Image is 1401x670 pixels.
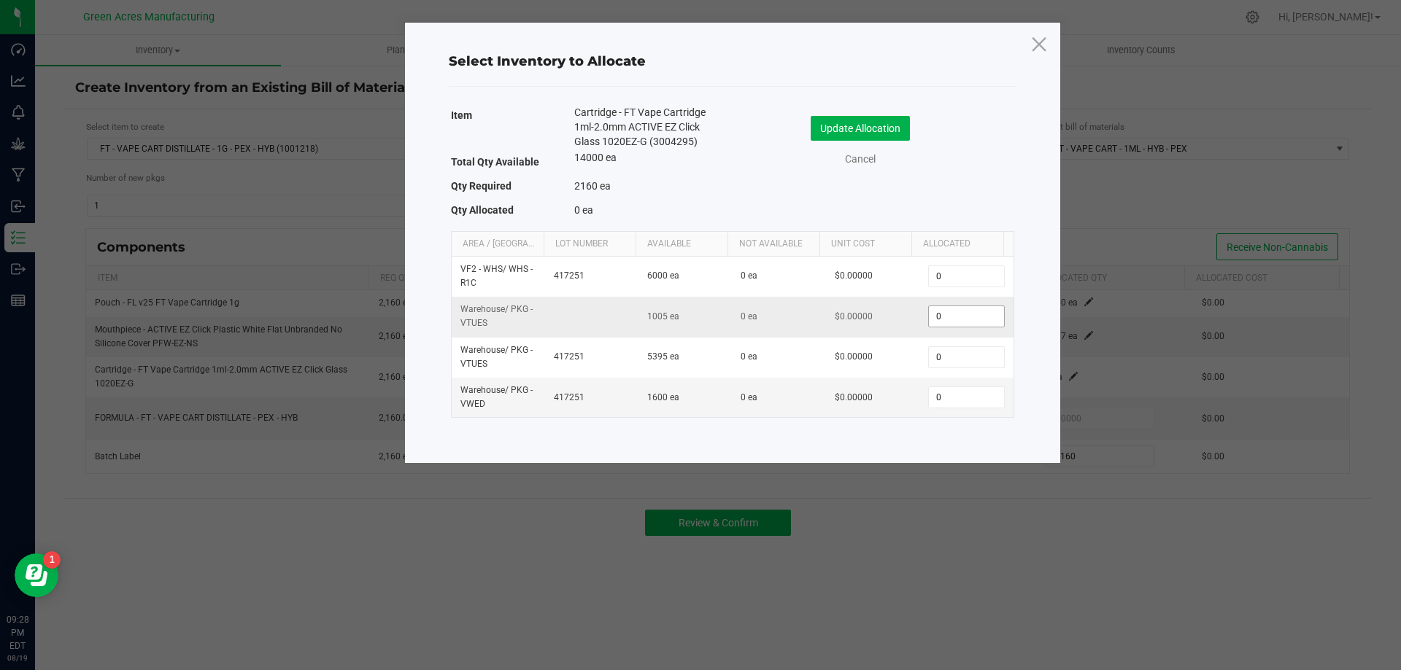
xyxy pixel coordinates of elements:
th: Area / [GEOGRAPHIC_DATA] [452,232,544,257]
span: $0.00000 [835,392,873,402]
span: 5395 ea [647,351,679,362]
span: $0.00000 [835,270,873,281]
span: Warehouse / PKG - VTUES [460,345,533,369]
span: 1005 ea [647,311,679,322]
span: Warehouse / PKG - VWED [460,385,533,409]
span: Select Inventory to Allocate [449,53,646,69]
iframe: Resource center unread badge [43,551,61,569]
a: Cancel [831,152,889,167]
label: Qty Required [451,176,512,196]
span: 0 ea [741,351,757,362]
span: Warehouse / PKG - VTUES [460,304,533,328]
span: 0 ea [574,204,593,216]
button: Update Allocation [811,116,910,141]
span: 6000 ea [647,270,679,281]
span: VF2 - WHS / WHS - R1C [460,264,533,288]
th: Allocated [911,232,1003,257]
span: $0.00000 [835,311,873,322]
td: 417251 [545,378,638,417]
th: Available [636,232,727,257]
td: 417251 [545,338,638,378]
label: Total Qty Available [451,152,539,172]
span: $0.00000 [835,351,873,362]
label: Item [451,105,472,125]
th: Not Available [727,232,819,257]
td: 417251 [545,257,638,297]
span: 0 ea [741,270,757,281]
th: Lot Number [544,232,636,257]
span: 0 ea [741,311,757,322]
span: Cartridge - FT Vape Cartridge 1ml-2.0mm ACTIVE EZ Click Glass 1020EZ-G (3004295) [574,105,710,149]
span: 2160 ea [574,180,611,192]
th: Unit Cost [819,232,911,257]
iframe: Resource center [15,553,58,597]
span: 0 ea [741,392,757,402]
span: 14000 ea [574,152,617,163]
label: Qty Allocated [451,200,514,220]
span: 1600 ea [647,392,679,402]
